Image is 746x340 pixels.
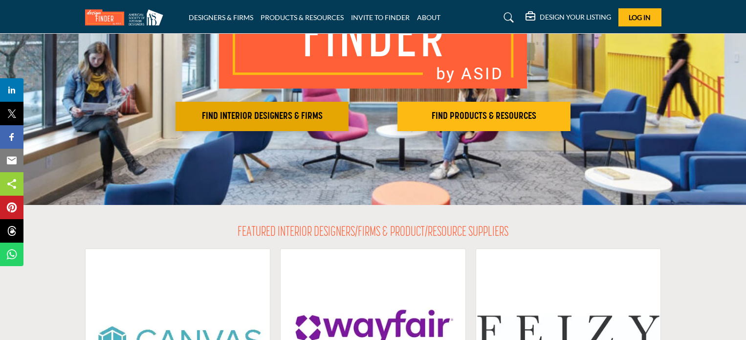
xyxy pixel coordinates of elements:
[176,102,349,131] button: FIND INTERIOR DESIGNERS & FIRMS
[397,102,570,131] button: FIND PRODUCTS & RESOURCES
[526,12,611,23] div: DESIGN YOUR LISTING
[351,13,410,22] a: INVITE TO FINDER
[540,13,611,22] h5: DESIGN YOUR LISTING
[618,8,661,26] button: Log In
[189,13,253,22] a: DESIGNERS & FIRMS
[238,225,508,241] h2: FEATURED INTERIOR DESIGNERS/FIRMS & PRODUCT/RESOURCE SUPPLIERS
[261,13,344,22] a: PRODUCTS & RESOURCES
[178,111,346,122] h2: FIND INTERIOR DESIGNERS & FIRMS
[400,111,568,122] h2: FIND PRODUCTS & RESOURCES
[629,13,651,22] span: Log In
[494,10,520,25] a: Search
[85,9,168,25] img: Site Logo
[417,13,440,22] a: ABOUT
